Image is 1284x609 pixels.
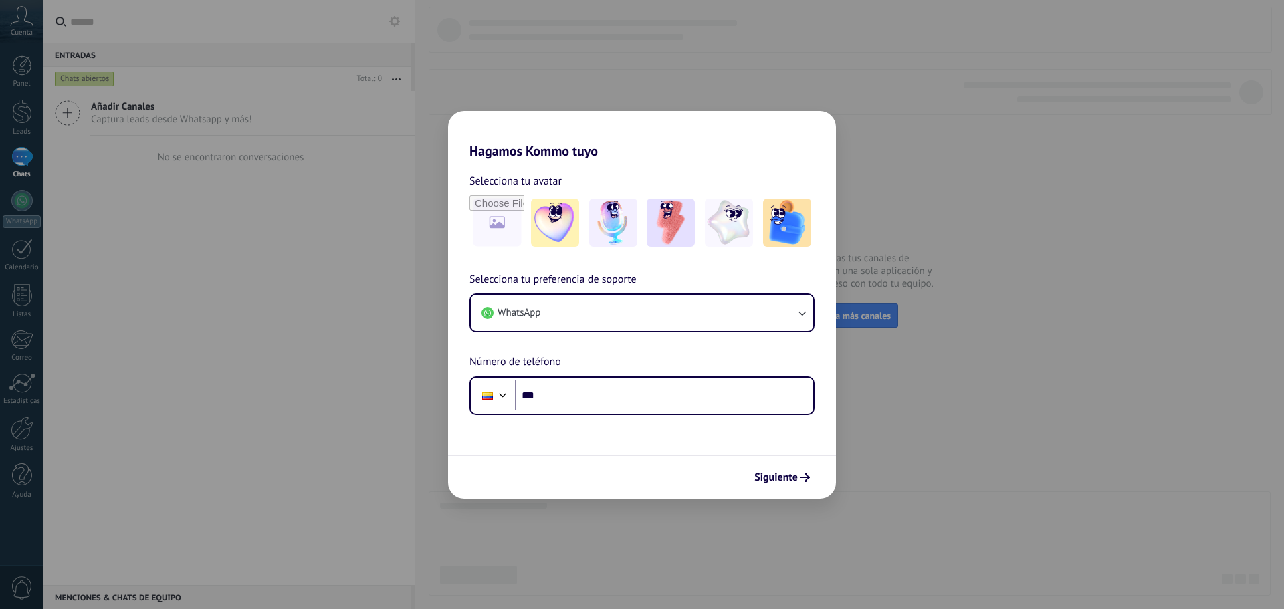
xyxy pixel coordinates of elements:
[531,199,579,247] img: -1.jpeg
[469,271,637,289] span: Selecciona tu preferencia de soporte
[748,466,816,489] button: Siguiente
[763,199,811,247] img: -5.jpeg
[469,172,562,190] span: Selecciona tu avatar
[705,199,753,247] img: -4.jpeg
[647,199,695,247] img: -3.jpeg
[448,111,836,159] h2: Hagamos Kommo tuyo
[589,199,637,247] img: -2.jpeg
[469,354,561,371] span: Número de teléfono
[754,473,798,482] span: Siguiente
[475,382,500,410] div: Colombia: + 57
[471,295,813,331] button: WhatsApp
[498,306,540,320] span: WhatsApp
